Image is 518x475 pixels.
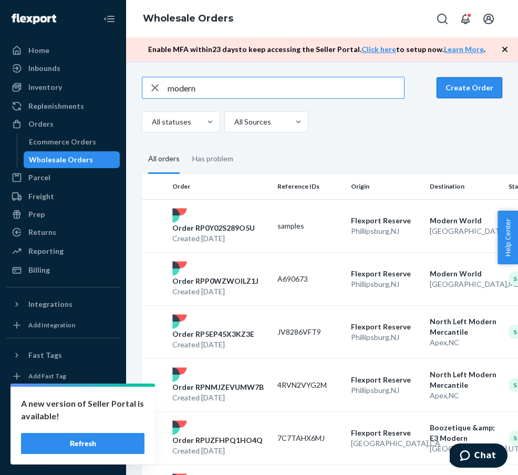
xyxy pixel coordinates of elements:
p: Phillipsburg , NJ [351,385,421,396]
div: Ecommerce Orders [29,137,96,147]
a: Settings [6,392,120,409]
a: Reporting [6,243,120,260]
p: Flexport Reserve [351,269,421,279]
p: Created [DATE] [172,233,255,244]
p: Flexport Reserve [351,215,421,226]
p: A690673 [277,274,343,284]
a: Add Integration [6,317,120,334]
button: Close Navigation [99,8,120,29]
p: Created [DATE] [172,446,263,456]
p: [GEOGRAPHIC_DATA] , MD [430,226,500,236]
div: Integrations [28,299,72,309]
p: Modern World [430,215,500,226]
p: 4RVN2VYG2M [277,380,343,390]
img: flexport logo [172,367,187,382]
a: Parcel [6,169,120,186]
th: Destination [426,174,504,199]
img: flexport logo [172,420,187,435]
button: Open Search Box [432,8,453,29]
div: Has problem [192,145,233,172]
img: Flexport logo [12,14,56,24]
a: Returns [6,224,120,241]
img: flexport logo [172,261,187,276]
div: Prep [28,209,45,220]
img: flexport logo [172,314,187,329]
p: A new version of Seller Portal is available! [21,397,144,422]
a: Wholesale Orders [24,151,120,168]
img: flexport logo [172,208,187,223]
div: Wholesale Orders [29,154,93,165]
div: Parcel [28,172,50,183]
p: 7C7TAHX6MJ [277,433,343,443]
p: Apex , NC [430,390,500,401]
span: Help Center [498,211,518,264]
p: Order RPP0WZWOILZ1J [172,276,258,286]
a: Click here [361,45,396,54]
div: All orders [148,145,180,174]
p: Created [DATE] [172,286,258,297]
a: Freight [6,188,120,205]
button: Give Feedback [6,446,120,462]
div: Fast Tags [28,350,62,360]
button: Talk to Support [6,410,120,427]
a: Inbounds [6,60,120,77]
button: Refresh [21,433,144,454]
th: Origin [347,174,426,199]
div: Home [28,45,49,56]
button: Fast Tags [6,347,120,364]
a: Inventory [6,79,120,96]
p: North Left Modern Mercantile [430,369,500,390]
p: North Left Modern Mercantile [430,316,500,337]
p: Enable MFA within 23 days to keep accessing the Seller Portal. to setup now. . [148,44,485,55]
div: Inbounds [28,63,60,74]
p: Order RP5EP45X3KZ3E [172,329,254,339]
p: Order RPUZFHPQ1HO4Q [172,435,263,446]
p: Order RPNMJZEVUMW7B [172,382,264,393]
p: Order RP0Y02S289O5U [172,223,255,233]
p: Created [DATE] [172,339,254,350]
p: Created [DATE] [172,393,264,403]
p: Boozetique &amp; E3 Modern [430,422,500,443]
a: Ecommerce Orders [24,133,120,150]
div: Replenishments [28,101,84,111]
p: Phillipsburg , NJ [351,279,421,290]
button: Open notifications [455,8,476,29]
p: Flexport Reserve [351,428,421,438]
div: Freight [28,191,54,202]
a: Prep [6,206,120,223]
iframe: Opens a widget where you can chat to one of our agents [450,443,507,470]
input: All statuses [151,117,152,127]
p: Flexport Reserve [351,375,421,385]
p: [GEOGRAPHIC_DATA] , UT [430,443,500,454]
a: Add Fast Tag [6,368,120,385]
button: Integrations [6,296,120,313]
p: Phillipsburg , NJ [351,332,421,343]
div: Inventory [28,82,62,92]
p: JV8286VFT9 [277,327,343,337]
p: Phillipsburg , NJ [351,226,421,236]
button: Create Order [437,77,502,98]
button: Open account menu [478,8,499,29]
a: Help Center [6,428,120,445]
div: Reporting [28,246,64,256]
p: [GEOGRAPHIC_DATA] , CA [351,438,421,449]
a: Learn More [444,45,484,54]
div: Returns [28,227,56,237]
a: Billing [6,262,120,278]
p: Modern World [430,269,500,279]
th: Order [168,174,273,199]
p: Flexport Reserve [351,322,421,332]
input: Search orders [168,77,404,98]
div: Add Integration [28,321,75,329]
a: Replenishments [6,98,120,115]
a: Orders [6,116,120,132]
p: samples [277,221,343,231]
p: Apex , NC [430,337,500,348]
p: [GEOGRAPHIC_DATA] , MD [430,279,500,290]
th: Reference IDs [273,174,347,199]
a: Home [6,42,120,59]
a: Wholesale Orders [143,13,233,24]
input: All Sources [233,117,234,127]
div: Add Fast Tag [28,371,66,380]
